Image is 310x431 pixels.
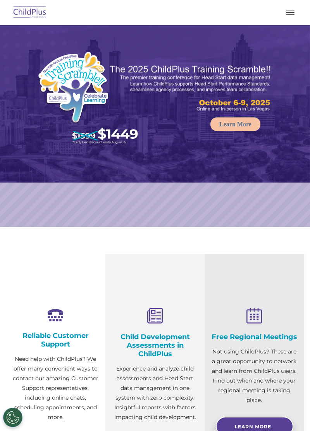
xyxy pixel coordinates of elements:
[3,408,22,427] button: Cookies Settings
[210,117,260,131] a: Learn More
[12,331,100,348] h4: Reliable Customer Support
[210,333,298,341] h4: Free Regional Meetings
[210,347,298,405] p: Not using ChildPlus? These are a great opportunity to network and learn from ChildPlus users. Fin...
[12,3,48,22] img: ChildPlus by Procare Solutions
[235,424,271,429] span: Learn More
[111,333,199,358] h4: Child Development Assessments in ChildPlus
[111,364,199,422] p: Experience and analyze child assessments and Head Start data management in one system with zero c...
[12,354,100,422] p: Need help with ChildPlus? We offer many convenient ways to contact our amazing Customer Support r...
